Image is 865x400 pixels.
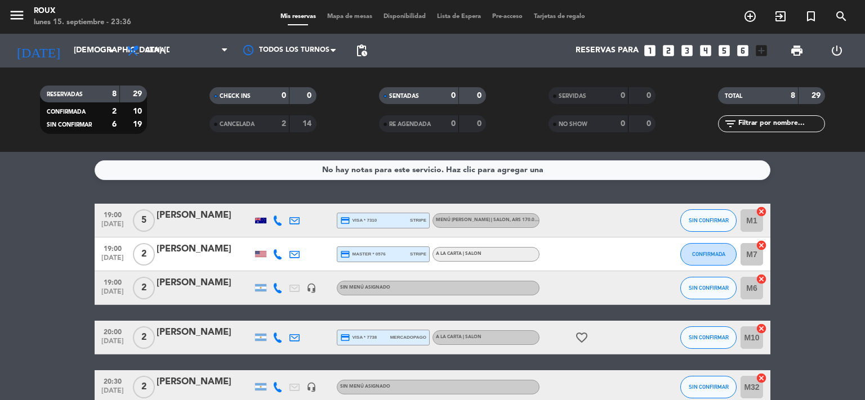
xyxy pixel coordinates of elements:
[275,14,322,20] span: Mis reservas
[8,38,68,63] i: [DATE]
[680,243,737,266] button: CONFIRMADA
[621,92,625,100] strong: 0
[790,44,804,57] span: print
[680,376,737,398] button: SIN CONFIRMAR
[735,43,750,58] i: looks_6
[725,93,742,99] span: TOTAL
[340,332,350,343] i: credit_card
[133,277,155,299] span: 2
[791,92,795,100] strong: 8
[157,375,252,389] div: [PERSON_NAME]
[157,242,252,257] div: [PERSON_NAME]
[34,17,131,28] div: lunes 15. septiembre - 23:36
[340,215,377,226] span: visa * 7310
[754,43,769,58] i: add_box
[378,14,431,20] span: Disponibilidad
[756,323,767,334] i: cancel
[322,164,543,177] div: No hay notas para este servicio. Haz clic para agregar una
[389,122,431,127] span: RE AGENDADA
[436,251,481,256] span: A la Carta | SALON
[47,122,92,128] span: SIN CONFIRMAR
[559,122,587,127] span: NO SHOW
[99,221,127,233] span: [DATE]
[487,14,528,20] span: Pre-acceso
[743,10,757,23] i: add_circle_outline
[477,120,484,128] strong: 0
[99,275,127,288] span: 19:00
[680,209,737,232] button: SIN CONFIRMAR
[451,120,456,128] strong: 0
[451,92,456,100] strong: 0
[99,338,127,350] span: [DATE]
[692,251,725,257] span: CONFIRMADA
[8,7,25,28] button: menu
[756,240,767,251] i: cancel
[661,43,676,58] i: looks_two
[322,14,378,20] span: Mapa de mesas
[646,92,653,100] strong: 0
[157,208,252,223] div: [PERSON_NAME]
[737,118,824,130] input: Filtrar por nombre...
[340,215,350,226] i: credit_card
[431,14,487,20] span: Lista de Espera
[302,120,314,128] strong: 14
[133,120,144,128] strong: 19
[340,384,390,389] span: Sin menú asignado
[282,120,286,128] strong: 2
[643,43,657,58] i: looks_one
[689,217,729,223] span: SIN CONFIRMAR
[756,206,767,217] i: cancel
[47,92,83,97] span: RESERVADAS
[774,10,787,23] i: exit_to_app
[306,283,316,293] i: headset_mic
[307,92,314,100] strong: 0
[680,326,737,349] button: SIN CONFIRMAR
[133,326,155,349] span: 2
[410,217,426,224] span: stripe
[835,10,848,23] i: search
[157,325,252,340] div: [PERSON_NAME]
[340,249,386,259] span: master * 0576
[99,254,127,267] span: [DATE]
[621,120,625,128] strong: 0
[756,372,767,384] i: cancel
[689,334,729,340] span: SIN CONFIRMAR
[576,46,639,55] span: Reservas para
[436,218,540,222] span: Menú [PERSON_NAME] | SALON
[99,374,127,387] span: 20:30
[680,277,737,299] button: SIN CONFIRMAR
[99,241,127,254] span: 19:00
[477,92,484,100] strong: 0
[389,93,419,99] span: SENTADAS
[689,285,729,291] span: SIN CONFIRMAR
[410,250,426,258] span: stripe
[717,43,732,58] i: looks_5
[817,34,857,68] div: LOG OUT
[340,249,350,259] i: credit_card
[99,387,127,400] span: [DATE]
[99,208,127,221] span: 19:00
[680,43,694,58] i: looks_3
[220,93,251,99] span: CHECK INS
[133,90,144,98] strong: 29
[105,44,118,57] i: arrow_drop_down
[340,285,390,290] span: Sin menú asignado
[436,335,481,339] span: A la Carta | SALON
[220,122,255,127] span: CANCELADA
[812,92,823,100] strong: 29
[133,209,155,232] span: 5
[340,332,377,343] span: visa * 7738
[528,14,591,20] span: Tarjetas de regalo
[282,92,286,100] strong: 0
[99,288,127,301] span: [DATE]
[8,7,25,24] i: menu
[145,47,165,55] span: Cena
[804,10,818,23] i: turned_in_not
[698,43,713,58] i: looks_4
[689,384,729,390] span: SIN CONFIRMAR
[157,276,252,290] div: [PERSON_NAME]
[575,331,588,344] i: favorite_border
[133,107,144,115] strong: 10
[112,107,117,115] strong: 2
[133,376,155,398] span: 2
